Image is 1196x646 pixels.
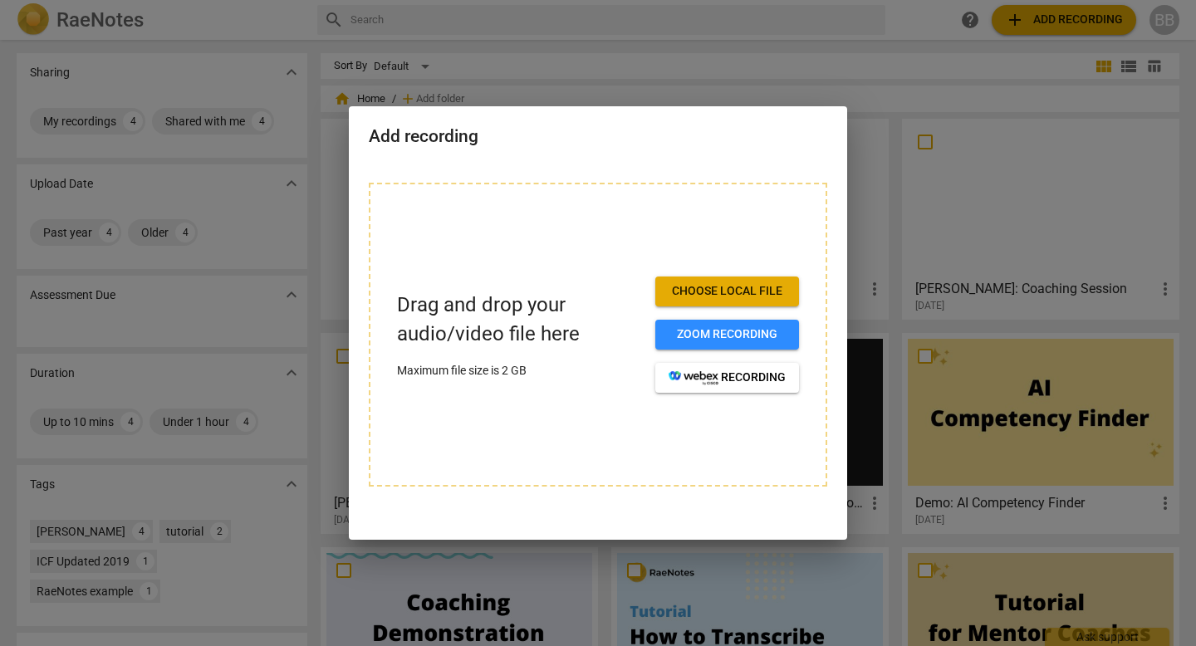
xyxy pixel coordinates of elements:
span: Zoom recording [669,326,786,343]
button: recording [655,363,799,393]
h2: Add recording [369,126,827,147]
span: recording [669,369,786,386]
button: Zoom recording [655,320,799,350]
p: Drag and drop your audio/video file here [397,291,642,349]
span: Choose local file [669,283,786,300]
p: Maximum file size is 2 GB [397,362,642,379]
button: Choose local file [655,277,799,306]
